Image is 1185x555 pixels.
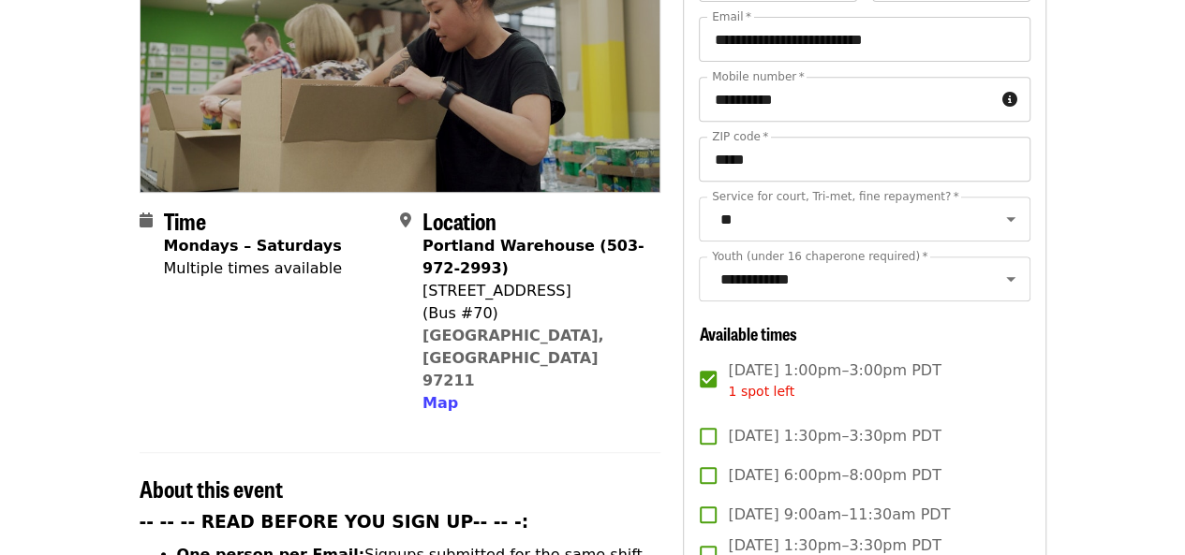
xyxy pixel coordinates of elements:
span: Time [164,204,206,237]
span: Available times [699,321,796,345]
label: Youth (under 16 chaperone required) [712,251,927,262]
div: (Bus #70) [422,302,645,325]
span: Location [422,204,496,237]
span: [DATE] 6:00pm–8:00pm PDT [728,464,941,487]
button: Open [998,206,1024,232]
button: Open [998,266,1024,292]
span: [DATE] 1:30pm–3:30pm PDT [728,425,941,447]
input: Email [699,17,1029,62]
span: [DATE] 9:00am–11:30am PDT [728,504,950,526]
div: [STREET_ADDRESS] [422,280,645,302]
span: Map [422,394,458,412]
i: calendar icon [140,212,153,229]
strong: -- -- -- READ BEFORE YOU SIGN UP-- -- -: [140,512,529,532]
label: Mobile number [712,71,804,82]
button: Map [422,392,458,415]
span: About this event [140,472,283,504]
label: Service for court, Tri-met, fine repayment? [712,191,959,202]
label: ZIP code [712,131,768,142]
a: [GEOGRAPHIC_DATA], [GEOGRAPHIC_DATA] 97211 [422,327,604,389]
label: Email [712,11,751,22]
i: circle-info icon [1002,91,1017,109]
input: Mobile number [699,77,994,122]
strong: Mondays – Saturdays [164,237,342,255]
span: [DATE] 1:00pm–3:00pm PDT [728,359,941,402]
span: 1 spot left [728,384,794,399]
strong: Portland Warehouse (503-972-2993) [422,237,644,277]
input: ZIP code [699,137,1029,182]
div: Multiple times available [164,257,342,280]
i: map-marker-alt icon [400,212,411,229]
